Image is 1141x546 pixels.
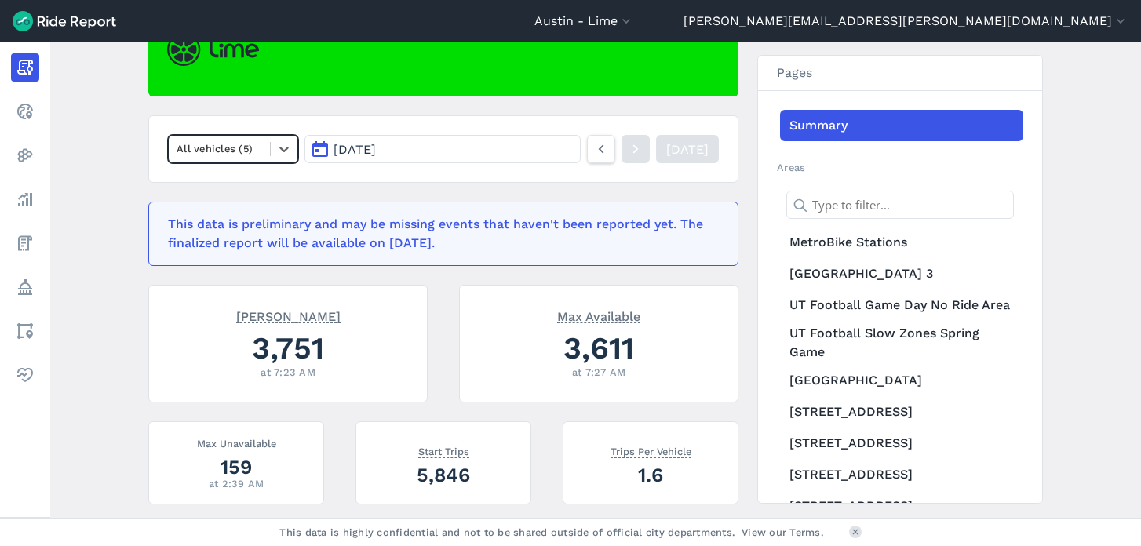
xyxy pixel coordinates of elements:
div: 3,751 [168,326,408,369]
span: Max Unavailable [197,435,276,450]
a: [GEOGRAPHIC_DATA] 3 [780,258,1023,289]
a: Realtime [11,97,39,126]
h2: Areas [777,160,1023,175]
a: UT Football Game Day No Ride Area [780,289,1023,321]
a: Heatmaps [11,141,39,169]
a: Areas [11,317,39,345]
a: Report [11,53,39,82]
span: Max Available [557,308,640,323]
button: [DATE] [304,135,581,163]
div: at 7:23 AM [168,365,408,380]
a: [STREET_ADDRESS] [780,428,1023,459]
div: 1.6 [582,461,719,489]
a: Health [11,361,39,389]
img: Ride Report [13,11,116,31]
a: Fees [11,229,39,257]
a: [GEOGRAPHIC_DATA] [780,365,1023,396]
span: Start Trips [418,442,469,458]
a: Analyze [11,185,39,213]
div: at 7:27 AM [479,365,719,380]
a: MetroBike Stations [780,227,1023,258]
a: Policy [11,273,39,301]
img: Lime [167,33,259,66]
h3: Pages [758,56,1042,91]
a: [STREET_ADDRESS] [780,459,1023,490]
a: UT Football Slow Zones Spring Game [780,321,1023,365]
div: 5,846 [375,461,512,489]
div: 3,611 [479,326,719,369]
a: [STREET_ADDRESS] [780,396,1023,428]
span: [PERSON_NAME] [236,308,341,323]
span: [DATE] [334,142,376,157]
button: Austin - Lime [534,12,634,31]
a: [STREET_ADDRESS] [780,490,1023,522]
a: [DATE] [656,135,719,163]
span: Trips Per Vehicle [611,442,691,458]
div: This data is preliminary and may be missing events that haven't been reported yet. The finalized ... [168,215,709,253]
a: Summary [780,110,1023,141]
button: [PERSON_NAME][EMAIL_ADDRESS][PERSON_NAME][DOMAIN_NAME] [684,12,1128,31]
input: Type to filter... [786,191,1014,219]
div: at 2:39 AM [168,476,304,491]
a: View our Terms. [742,525,824,540]
div: 159 [168,453,304,481]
